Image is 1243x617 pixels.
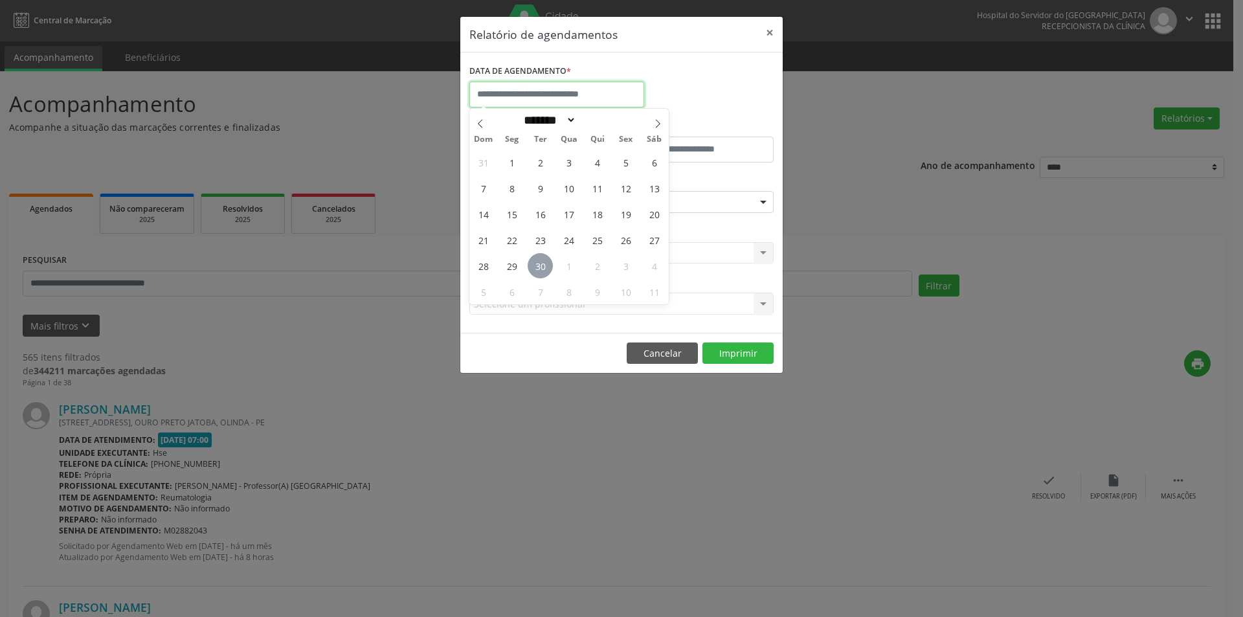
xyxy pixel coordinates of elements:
[642,201,667,227] span: Setembro 20, 2025
[642,253,667,278] span: Outubro 4, 2025
[499,201,524,227] span: Setembro 15, 2025
[526,135,555,144] span: Ter
[528,279,553,304] span: Outubro 7, 2025
[556,279,581,304] span: Outubro 8, 2025
[499,279,524,304] span: Outubro 6, 2025
[585,253,610,278] span: Outubro 2, 2025
[642,279,667,304] span: Outubro 11, 2025
[583,135,612,144] span: Qui
[613,150,638,175] span: Setembro 5, 2025
[627,342,698,365] button: Cancelar
[556,175,581,201] span: Setembro 10, 2025
[528,201,553,227] span: Setembro 16, 2025
[471,279,496,304] span: Outubro 5, 2025
[640,135,669,144] span: Sáb
[585,279,610,304] span: Outubro 9, 2025
[642,227,667,252] span: Setembro 27, 2025
[613,175,638,201] span: Setembro 12, 2025
[642,175,667,201] span: Setembro 13, 2025
[499,175,524,201] span: Setembro 8, 2025
[556,150,581,175] span: Setembro 3, 2025
[471,150,496,175] span: Agosto 31, 2025
[556,253,581,278] span: Outubro 1, 2025
[555,135,583,144] span: Qua
[469,62,571,82] label: DATA DE AGENDAMENTO
[528,175,553,201] span: Setembro 9, 2025
[471,175,496,201] span: Setembro 7, 2025
[469,26,618,43] h5: Relatório de agendamentos
[471,253,496,278] span: Setembro 28, 2025
[612,135,640,144] span: Sex
[556,201,581,227] span: Setembro 17, 2025
[613,253,638,278] span: Outubro 3, 2025
[556,227,581,252] span: Setembro 24, 2025
[642,150,667,175] span: Setembro 6, 2025
[585,227,610,252] span: Setembro 25, 2025
[702,342,774,365] button: Imprimir
[757,17,783,49] button: Close
[585,150,610,175] span: Setembro 4, 2025
[499,227,524,252] span: Setembro 22, 2025
[499,150,524,175] span: Setembro 1, 2025
[585,175,610,201] span: Setembro 11, 2025
[613,279,638,304] span: Outubro 10, 2025
[471,227,496,252] span: Setembro 21, 2025
[499,253,524,278] span: Setembro 29, 2025
[471,201,496,227] span: Setembro 14, 2025
[519,113,576,127] select: Month
[528,227,553,252] span: Setembro 23, 2025
[528,253,553,278] span: Setembro 30, 2025
[498,135,526,144] span: Seg
[469,135,498,144] span: Dom
[528,150,553,175] span: Setembro 2, 2025
[613,227,638,252] span: Setembro 26, 2025
[613,201,638,227] span: Setembro 19, 2025
[625,117,774,137] label: ATÉ
[585,201,610,227] span: Setembro 18, 2025
[576,113,619,127] input: Year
